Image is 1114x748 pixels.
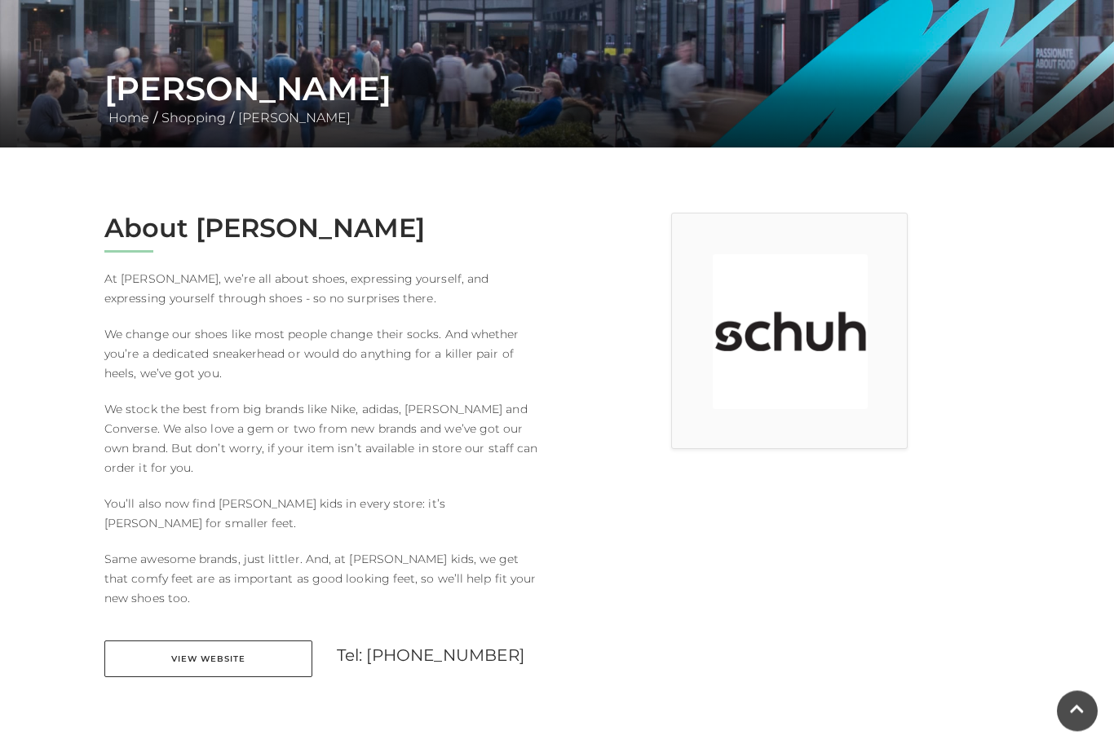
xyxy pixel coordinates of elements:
[104,213,545,244] h2: About [PERSON_NAME]
[104,641,312,678] a: View Website
[337,646,524,666] a: Tel: [PHONE_NUMBER]
[104,70,1010,109] h1: [PERSON_NAME]
[104,325,545,384] p: We change our shoes like most people change their socks. And whether you’re a dedicated sneakerhe...
[157,111,230,126] a: Shopping
[104,400,545,478] p: We stock the best from big brands like Nike, adidas, [PERSON_NAME] and Converse. We also love a g...
[104,270,545,309] p: At [PERSON_NAME], we’re all about shoes, expressing yourself, and expressing yourself through sho...
[104,111,153,126] a: Home
[92,70,1022,129] div: / /
[234,111,355,126] a: [PERSON_NAME]
[104,550,545,609] p: Same awesome brands, just littler. And, at [PERSON_NAME] kids, we get that comfy feet are as impo...
[104,495,545,534] p: You’ll also now find [PERSON_NAME] kids in every store: it’s [PERSON_NAME] for smaller feet.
